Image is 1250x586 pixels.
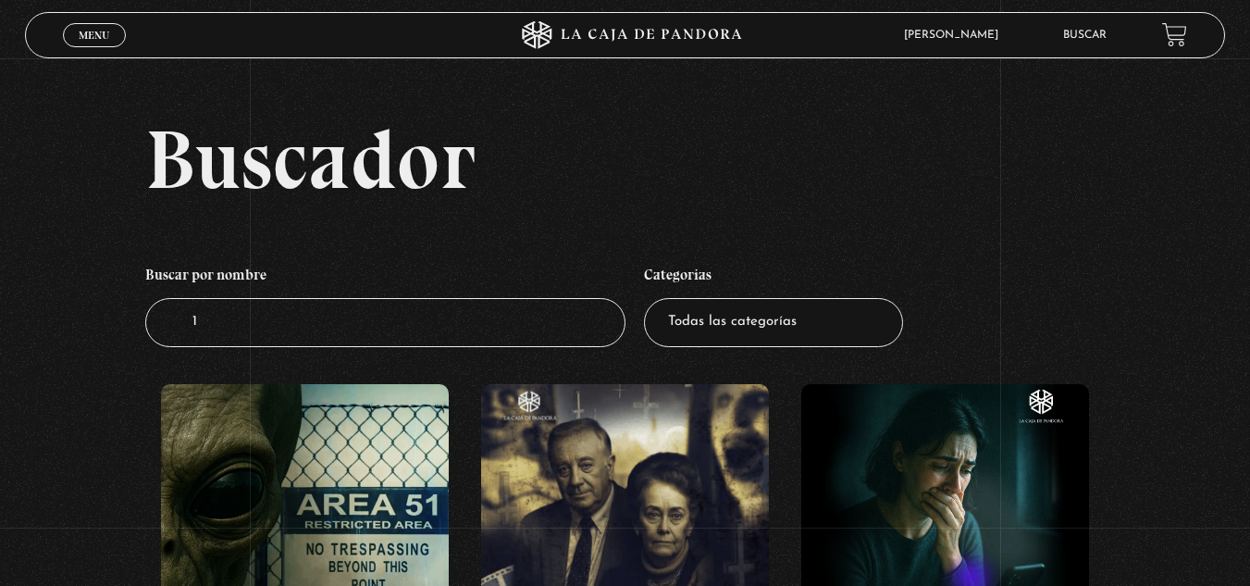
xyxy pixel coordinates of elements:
[1162,22,1187,47] a: View your shopping cart
[72,44,116,57] span: Cerrar
[895,30,1017,41] span: [PERSON_NAME]
[1063,30,1107,41] a: Buscar
[145,118,1225,201] h2: Buscador
[79,30,109,41] span: Menu
[145,256,625,299] h4: Buscar por nombre
[644,256,903,299] h4: Categorías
